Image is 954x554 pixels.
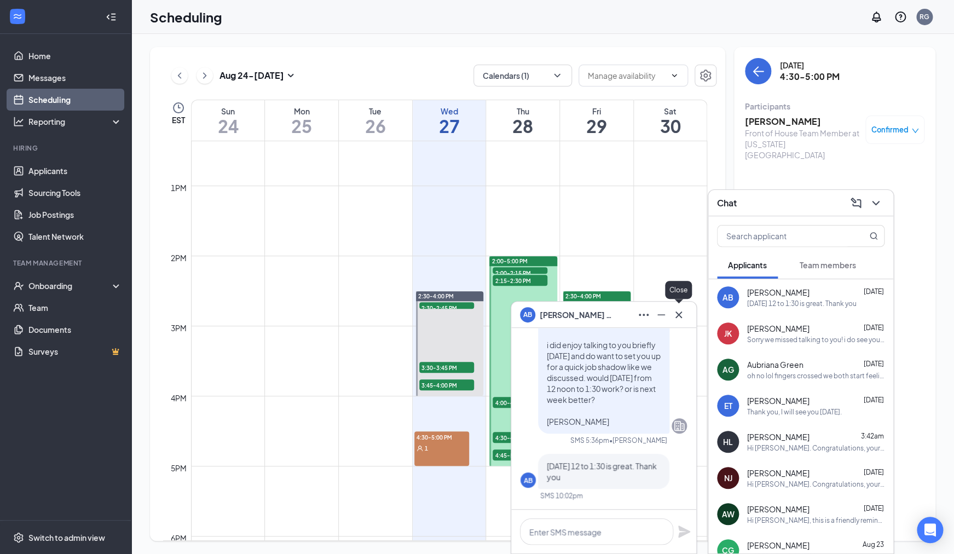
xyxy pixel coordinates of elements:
div: Hi [PERSON_NAME], this is a friendly reminder. Your interview with [DEMOGRAPHIC_DATA]-fil-A for F... [747,516,884,525]
svg: SmallChevronDown [284,69,297,82]
div: 2pm [169,252,189,264]
div: oh no lol fingers crossed we both start feeling better [DATE]!! [747,371,884,380]
svg: Plane [678,525,691,538]
input: Manage availability [588,70,666,82]
span: 3:30-3:45 PM [419,362,474,373]
a: SurveysCrown [28,341,122,362]
svg: ChevronDown [670,71,679,80]
div: JK [724,328,732,339]
span: [DATE] [864,324,884,332]
div: Team Management [13,258,120,268]
div: Thank you, I will see you [DATE]. [747,407,842,417]
input: Search applicant [718,226,847,246]
svg: Notifications [870,10,883,24]
button: Cross [670,306,687,324]
span: [PERSON_NAME] [747,395,810,406]
span: • [PERSON_NAME] [609,436,667,445]
span: [PERSON_NAME] [747,287,810,298]
span: [PERSON_NAME] [747,323,810,334]
span: [DATE] [864,468,884,476]
h1: 25 [265,117,338,135]
svg: ChevronDown [869,197,882,210]
a: Messages [28,67,122,89]
a: Home [28,45,122,67]
button: Minimize [652,306,670,324]
svg: Collapse [106,11,117,22]
button: ChevronLeft [171,67,188,84]
h1: 24 [192,117,264,135]
h1: 26 [339,117,412,135]
div: Participants [745,101,924,112]
h3: [PERSON_NAME] [745,116,860,128]
svg: UserCheck [13,280,24,291]
a: Sourcing Tools [28,182,122,204]
a: August 25, 2025 [265,100,338,141]
a: August 29, 2025 [560,100,633,141]
div: Onboarding [28,280,113,291]
div: HL [723,436,733,447]
div: Wed [413,106,486,117]
span: Confirmed [871,124,909,135]
a: August 28, 2025 [486,100,559,141]
div: Sat [634,106,707,117]
div: Hi [PERSON_NAME]. Congratulations, your meeting with [DEMOGRAPHIC_DATA]-fil-A for Front of House ... [747,480,884,489]
a: August 30, 2025 [634,100,707,141]
span: 2:00-2:15 PM [493,267,547,278]
svg: Minimize [655,308,668,321]
span: Applicants [728,260,767,270]
span: 2:00-5:00 PM [492,257,527,265]
div: Tue [339,106,412,117]
span: 4:30-5:00 PM [414,431,469,442]
svg: ArrowLeft [751,65,765,78]
span: 4:45-5:00 PM [493,449,547,460]
span: Aubriana Green [747,359,803,370]
div: AW [722,509,735,520]
svg: ChevronDown [552,70,563,81]
div: 1pm [169,182,189,194]
svg: ComposeMessage [849,197,863,210]
button: ComposeMessage [847,194,865,212]
a: Scheduling [28,89,122,111]
div: Sorry we missed talking to you! i do see your scheduled interview and do plan to talk to you then! [747,335,884,344]
h3: Chat [717,197,737,209]
span: 3:42am [861,432,884,440]
span: 4:30-4:45 PM [493,432,547,443]
span: [PERSON_NAME] [747,540,810,551]
a: Job Postings [28,204,122,226]
div: Thu [486,106,559,117]
div: Mon [265,106,338,117]
span: [DATE] 12 to 1:30 is great. Thank you [547,461,657,482]
h1: 27 [413,117,486,135]
span: Team members [800,260,856,270]
div: Front of House Team Member at [US_STATE][GEOGRAPHIC_DATA] [745,128,860,160]
svg: QuestionInfo [894,10,907,24]
div: Switch to admin view [28,532,105,543]
a: Team [28,297,122,319]
svg: Clock [172,101,185,114]
div: 5pm [169,462,189,474]
div: [DATE] [780,60,840,71]
div: Hi [PERSON_NAME]. Congratulations, your meeting with [DEMOGRAPHIC_DATA]-fil-A for Four-Day Work W... [747,443,884,453]
span: EST [172,114,185,125]
div: AB [722,292,733,303]
div: 3pm [169,322,189,334]
svg: Cross [672,308,685,321]
h1: 30 [634,117,707,135]
h3: 4:30-5:00 PM [780,71,840,83]
button: ChevronDown [867,194,884,212]
svg: Settings [13,532,24,543]
span: [DATE] [864,504,884,512]
a: Settings [695,65,716,86]
span: [PERSON_NAME] Butcher [540,309,616,321]
button: Ellipses [635,306,652,324]
h3: Aug 24 - [DATE] [219,70,284,82]
div: AB [524,476,533,485]
div: 4pm [169,392,189,404]
span: [DATE] [864,396,884,404]
div: Reporting [28,116,123,127]
a: Talent Network [28,226,122,247]
button: back-button [745,58,771,84]
span: 1 [425,445,428,452]
a: Applicants [28,160,122,182]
